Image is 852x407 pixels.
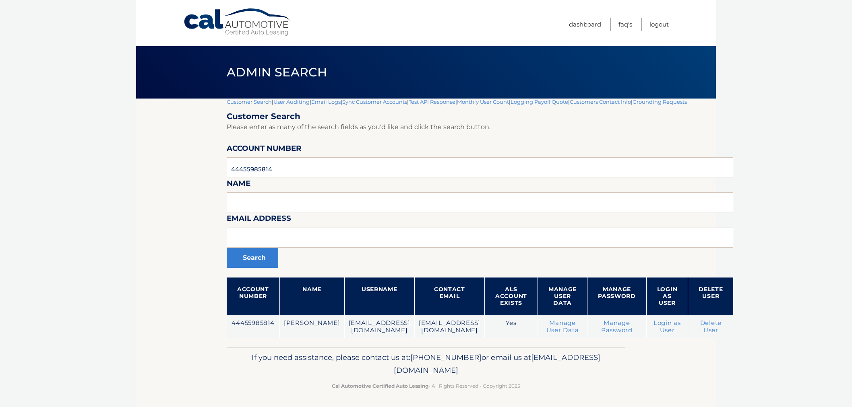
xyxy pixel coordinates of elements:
[653,319,681,334] a: Login as User
[227,248,278,268] button: Search
[410,353,482,362] span: [PHONE_NUMBER]
[700,319,722,334] a: Delete User
[633,99,687,105] a: Grounding Requests
[232,382,620,390] p: - All Rights Reserved - Copyright 2025
[227,111,733,121] h2: Customer Search
[227,65,327,80] span: Admin Search
[344,315,414,338] td: [EMAIL_ADDRESS][DOMAIN_NAME]
[227,99,272,105] a: Customer Search
[227,212,291,227] label: Email Address
[485,277,538,315] th: ALS Account Exists
[227,315,279,338] td: 44455985814
[227,177,250,192] label: Name
[332,383,428,389] strong: Cal Automotive Certified Auto Leasing
[546,319,579,334] a: Manage User Data
[342,99,407,105] a: Sync Customer Accounts
[394,353,600,375] span: [EMAIL_ADDRESS][DOMAIN_NAME]
[311,99,341,105] a: Email Logs
[227,121,733,133] p: Please enter as many of the search fields as you'd like and click the search button.
[538,277,587,315] th: Manage User Data
[457,99,509,105] a: Monthly User Count
[344,277,414,315] th: Username
[414,315,484,338] td: [EMAIL_ADDRESS][DOMAIN_NAME]
[601,319,633,334] a: Manage Password
[587,277,647,315] th: Manage Password
[409,99,455,105] a: Test API Response
[273,99,310,105] a: User Auditing
[414,277,484,315] th: Contact Email
[227,99,733,347] div: | | | | | | | |
[183,8,292,37] a: Cal Automotive
[227,277,279,315] th: Account Number
[569,18,601,31] a: Dashboard
[618,18,632,31] a: FAQ's
[232,351,620,377] p: If you need assistance, please contact us at: or email us at
[570,99,631,105] a: Customers Contact Info
[227,142,302,157] label: Account Number
[279,277,344,315] th: Name
[511,99,568,105] a: Logging Payoff Quote
[649,18,669,31] a: Logout
[688,277,734,315] th: Delete User
[485,315,538,338] td: Yes
[646,277,688,315] th: Login as User
[279,315,344,338] td: [PERSON_NAME]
